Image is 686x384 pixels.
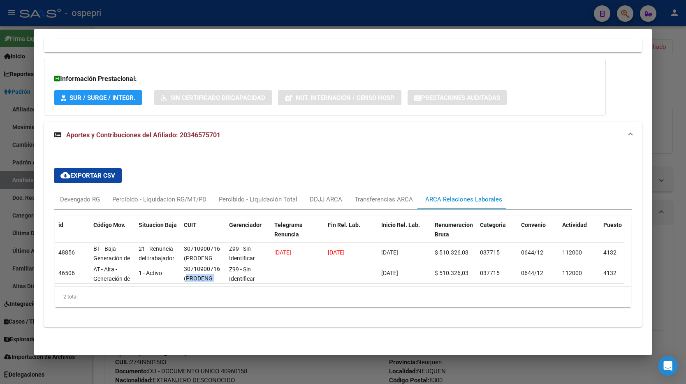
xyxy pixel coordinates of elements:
span: Convenio [521,222,546,228]
button: Exportar CSV [54,168,122,183]
div: Percibido - Liquidación Total [219,195,297,204]
span: [DATE] [274,249,291,256]
span: AT - Alta - Generación de clave [93,266,130,291]
span: Renumeracion Bruta [435,222,473,238]
span: 4132 [603,249,616,256]
datatable-header-cell: Renumeracion Bruta [431,216,477,252]
datatable-header-cell: Código Mov. [90,216,135,252]
button: Sin Certificado Discapacidad [154,90,272,105]
div: Devengado RG [60,195,100,204]
span: Aportes y Contribuciones del Afiliado: 20346575701 [66,131,220,139]
datatable-header-cell: Inicio Rel. Lab. [378,216,431,252]
span: 1 - Activo [139,270,162,276]
span: Not. Internacion / Censo Hosp. [296,94,395,102]
div: DDJJ ARCA [310,195,342,204]
mat-expansion-panel-header: Aportes y Contribuciones del Afiliado: 20346575701 [44,122,642,148]
datatable-header-cell: Gerenciador [226,216,271,252]
span: 0644/12 [521,270,543,276]
div: Open Intercom Messenger [658,356,678,376]
datatable-header-cell: Convenio [518,216,559,252]
span: Sin Certificado Discapacidad [170,94,265,102]
span: SUR / SURGE / INTEGR. [70,94,135,102]
div: 2 total [55,287,630,307]
span: 48856 [58,249,75,256]
span: 21 - Renuncia del trabajador / ART.240 - LCT / ART.64 Inc.a) L22248 y otras [139,245,174,299]
datatable-header-cell: Situacion Baja [135,216,181,252]
span: $ 510.326,03 [435,249,468,256]
span: Gerenciador [229,222,262,228]
span: 4132 [603,270,616,276]
h3: Información Prestacional: [54,74,596,84]
span: id [58,222,63,228]
span: (PRODENG SRL) [184,255,213,271]
span: Exportar CSV [60,172,115,179]
div: Aportes y Contribuciones del Afiliado: 20346575701 [44,148,642,327]
span: CUIT [184,222,197,228]
datatable-header-cell: Actividad [559,216,600,252]
span: Telegrama Renuncia [274,222,303,238]
span: [DATE] [328,249,345,256]
span: BT - Baja - Generación de Clave [93,245,130,271]
div: Percibido - Liquidación RG/MT/PD [112,195,206,204]
mat-icon: cloud_download [60,170,70,180]
div: Transferencias ARCA [355,195,413,204]
span: 037715 [480,270,500,276]
span: Z99 - Sin Identificar [229,266,255,282]
span: Categoria [480,222,506,228]
span: [DATE] [381,249,398,256]
span: 0644/12 [521,249,543,256]
span: Situacion Baja [139,222,177,228]
span: 46506 [58,270,75,276]
span: [DATE] [381,270,398,276]
span: 112000 [562,249,582,256]
datatable-header-cell: Puesto [600,216,641,252]
span: 112000 [562,270,582,276]
button: Prestaciones Auditadas [408,90,507,105]
button: Not. Internacion / Censo Hosp. [278,90,401,105]
span: Prestaciones Auditadas [421,94,500,102]
span: 037715 [480,249,500,256]
span: Actividad [562,222,587,228]
span: Código Mov. [93,222,125,228]
span: (PRODENG SRL) [184,275,213,291]
div: ARCA Relaciones Laborales [425,195,502,204]
span: $ 510.326,03 [435,270,468,276]
datatable-header-cell: Fin Rel. Lab. [324,216,378,252]
div: 30710900716 [184,264,220,274]
span: Inicio Rel. Lab. [381,222,420,228]
span: Puesto [603,222,622,228]
datatable-header-cell: id [55,216,90,252]
datatable-header-cell: Categoria [477,216,518,252]
span: Fin Rel. Lab. [328,222,360,228]
datatable-header-cell: Telegrama Renuncia [271,216,324,252]
span: Z99 - Sin Identificar [229,245,255,261]
datatable-header-cell: CUIT [181,216,226,252]
button: SUR / SURGE / INTEGR. [54,90,142,105]
div: 30710900716 [184,244,220,254]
